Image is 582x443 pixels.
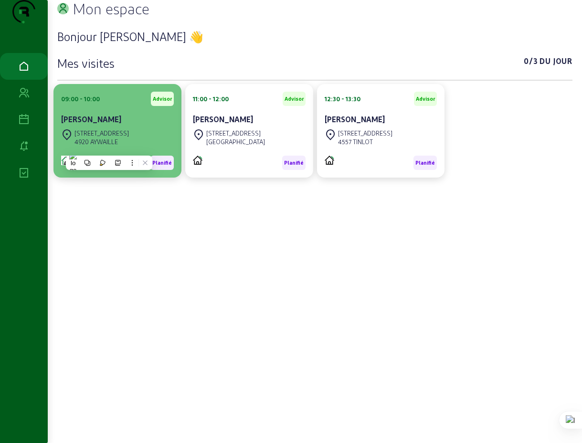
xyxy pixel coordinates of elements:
div: [GEOGRAPHIC_DATA] [206,137,265,146]
div: 4557 TINLOT [338,137,392,146]
cam-card-title: [PERSON_NAME] [325,115,385,124]
div: 11:00 - 12:00 [193,95,229,103]
div: [STREET_ADDRESS] [338,129,392,137]
span: Planifié [415,159,435,166]
span: 0/3 [524,55,538,71]
img: PVELEC [193,156,202,165]
span: Advisor [153,95,172,102]
div: 12:30 - 13:30 [325,95,360,103]
div: [STREET_ADDRESS] [74,129,129,137]
span: Advisor [416,95,435,102]
div: 09:00 - 10:00 [61,95,100,103]
span: Du jour [540,55,572,71]
img: CIME [61,156,71,165]
h3: Mes visites [57,55,115,71]
img: PVELEC [325,156,334,165]
cam-card-title: [PERSON_NAME] [61,115,121,124]
h3: Bonjour [PERSON_NAME] 👋 [57,29,572,44]
span: Planifié [284,159,304,166]
span: Advisor [285,95,304,102]
cam-card-title: [PERSON_NAME] [193,115,253,124]
span: Planifié [152,159,172,166]
div: 4920 AYWAILLE [74,137,129,146]
div: [STREET_ADDRESS] [206,129,265,137]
